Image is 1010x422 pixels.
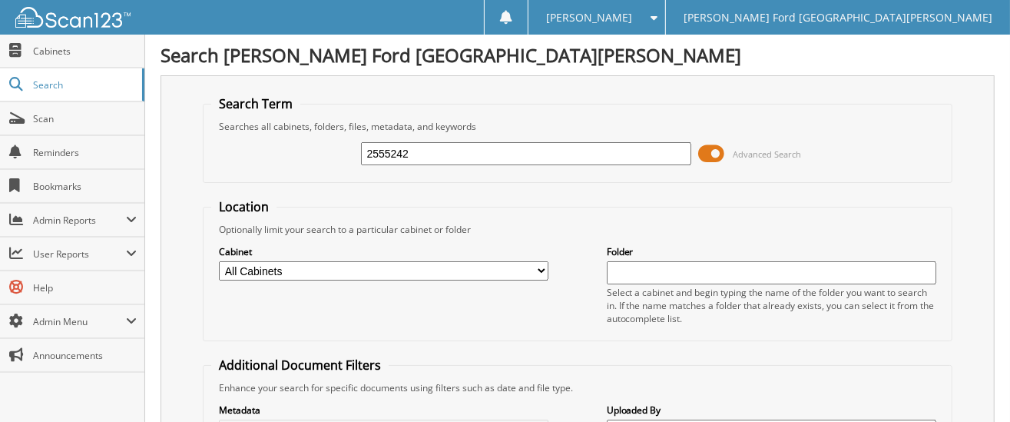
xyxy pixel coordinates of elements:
[33,248,126,261] span: User Reports
[33,146,137,159] span: Reminders
[161,42,995,68] h1: Search [PERSON_NAME] Ford [GEOGRAPHIC_DATA][PERSON_NAME]
[33,112,137,125] span: Scan
[219,404,548,417] label: Metadata
[15,7,131,28] img: scan123-logo-white.svg
[933,348,1010,422] iframe: Chat Widget
[607,404,936,417] label: Uploaded By
[33,315,126,328] span: Admin Menu
[33,78,134,91] span: Search
[607,286,936,325] div: Select a cabinet and begin typing the name of the folder you want to search in. If the name match...
[33,45,137,58] span: Cabinets
[211,223,943,236] div: Optionally limit your search to a particular cabinet or folder
[211,120,943,133] div: Searches all cabinets, folders, files, metadata, and keywords
[211,381,943,394] div: Enhance your search for specific documents using filters such as date and file type.
[211,95,300,112] legend: Search Term
[33,281,137,294] span: Help
[607,245,936,258] label: Folder
[33,349,137,362] span: Announcements
[211,357,389,374] legend: Additional Document Filters
[33,214,126,227] span: Admin Reports
[733,148,802,160] span: Advanced Search
[684,13,992,22] span: [PERSON_NAME] Ford [GEOGRAPHIC_DATA][PERSON_NAME]
[33,180,137,193] span: Bookmarks
[211,198,277,215] legend: Location
[547,13,633,22] span: [PERSON_NAME]
[219,245,548,258] label: Cabinet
